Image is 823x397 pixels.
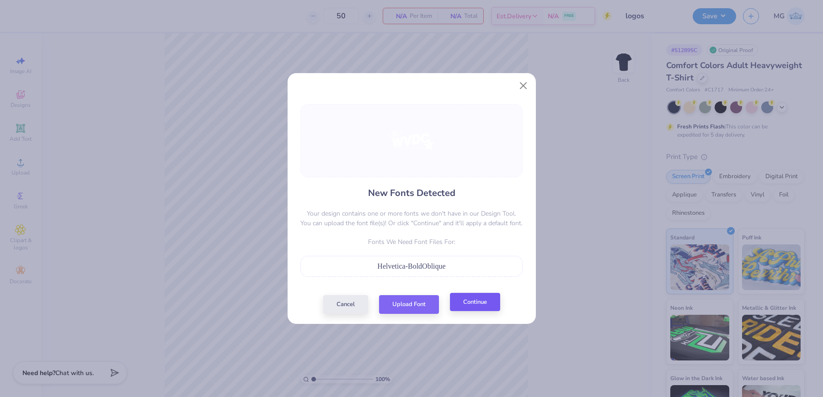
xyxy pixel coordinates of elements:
[300,237,523,247] p: Fonts We Need Font Files For:
[379,295,439,314] button: Upload Font
[323,295,368,314] button: Cancel
[377,262,445,270] span: Helvetica-BoldOblique
[368,186,455,200] h4: New Fonts Detected
[514,77,532,95] button: Close
[450,293,500,312] button: Continue
[300,209,523,228] p: Your design contains one or more fonts we don't have in our Design Tool. You can upload the font ...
